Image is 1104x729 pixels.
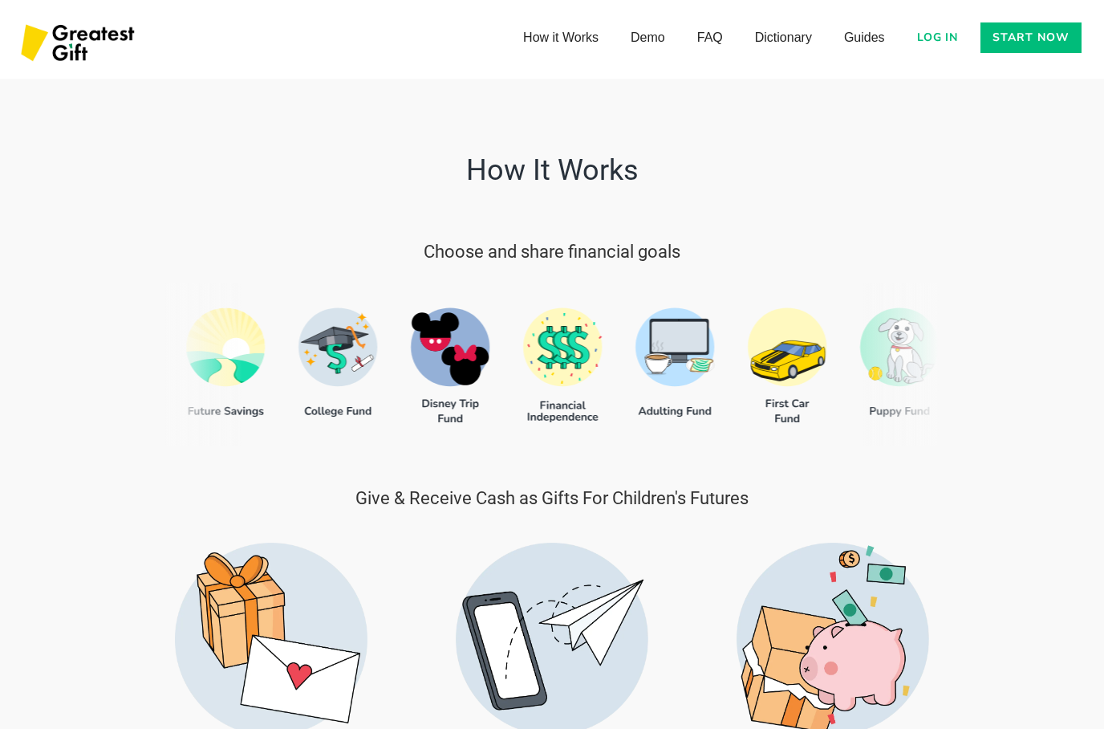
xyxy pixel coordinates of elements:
img: Greatest Gift Logo [16,16,143,72]
a: Demo [615,22,681,54]
a: Guides [828,22,901,54]
a: home [16,16,143,72]
h3: Choose and share financial goals [424,241,680,265]
a: Start now [980,22,1082,53]
a: Dictionary [739,22,828,54]
a: Log in [907,22,968,53]
a: FAQ [681,22,739,54]
a: How it Works [507,22,615,54]
h3: Give & Receive Cash as Gifts For Children's Futures [175,487,929,511]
